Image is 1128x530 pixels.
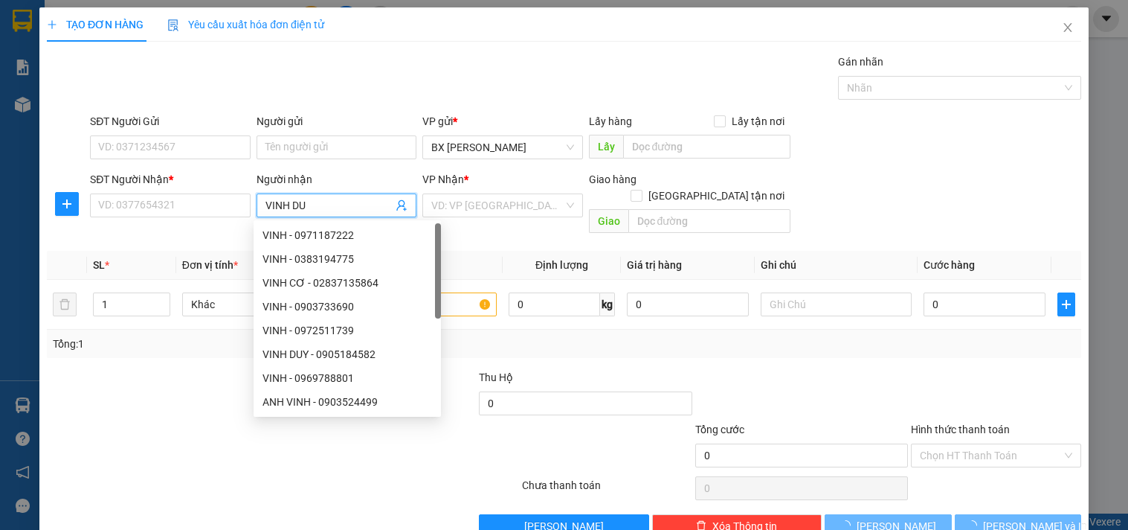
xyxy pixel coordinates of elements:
input: 0 [627,293,749,316]
span: close [1062,22,1074,33]
div: VINH - 0972511739 [262,322,432,339]
span: Giao [589,209,628,233]
div: VINH - 0971187222 [254,223,441,247]
span: plus [1058,298,1074,310]
img: icon [167,19,179,31]
span: kg [600,293,615,316]
span: Thu Hộ [479,371,513,383]
div: VINH - 0383194775 [262,251,432,267]
div: SĐT Người Gửi [90,113,250,130]
input: Dọc đường [628,209,790,233]
span: Giao hàng [589,173,636,185]
div: ANH VINH - 0903524499 [262,394,432,410]
button: Close [1047,7,1089,49]
span: Lấy [589,135,623,159]
div: VP gửi [422,113,582,130]
span: plus [47,19,57,30]
div: SĐT Người Nhận [90,171,250,188]
div: VINH - 0903733690 [254,295,441,319]
span: TẠO ĐƠN HÀNG [47,19,144,31]
span: BX Phạm Văn Đồng [431,136,573,159]
span: Giá trị hàng [627,259,682,271]
span: Khác [191,293,324,316]
div: Người nhận [257,171,416,188]
span: VP Nhận [422,173,464,185]
span: Lấy hàng [589,115,632,127]
label: Gán nhãn [838,56,883,68]
input: Ghi Chú [761,293,912,316]
div: Tổng: 1 [53,336,436,352]
input: Dọc đường [623,135,790,159]
div: VINH - 0969788801 [262,370,432,386]
div: VINH - 0903733690 [262,298,432,315]
span: plus [56,198,78,210]
th: Ghi chú [755,251,918,280]
button: plus [1057,293,1075,316]
span: Tổng cước [695,424,744,435]
span: Định lượng [535,259,588,271]
span: [GEOGRAPHIC_DATA] tận nơi [642,188,790,204]
label: Hình thức thanh toán [911,424,1010,435]
div: Chưa thanh toán [521,477,693,503]
div: Người gửi [257,113,416,130]
span: Đơn vị tính [182,259,238,271]
button: plus [55,192,79,216]
button: delete [53,293,77,316]
div: VINH DUY - 0905184582 [262,346,432,363]
div: VINH - 0971187222 [262,227,432,243]
div: VINH CƠ - 02837135864 [254,271,441,295]
span: Lấy tận nơi [726,113,790,130]
div: VINH - 0383194775 [254,247,441,271]
div: VINH - 0969788801 [254,366,441,390]
span: SL [93,259,105,271]
div: VINH DUY - 0905184582 [254,342,441,366]
div: VINH - 0972511739 [254,319,441,342]
span: user-add [396,199,407,211]
div: VINH CƠ - 02837135864 [262,275,432,291]
div: ANH VINH - 0903524499 [254,390,441,414]
span: Cước hàng [924,259,975,271]
span: Yêu cầu xuất hóa đơn điện tử [167,19,324,31]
